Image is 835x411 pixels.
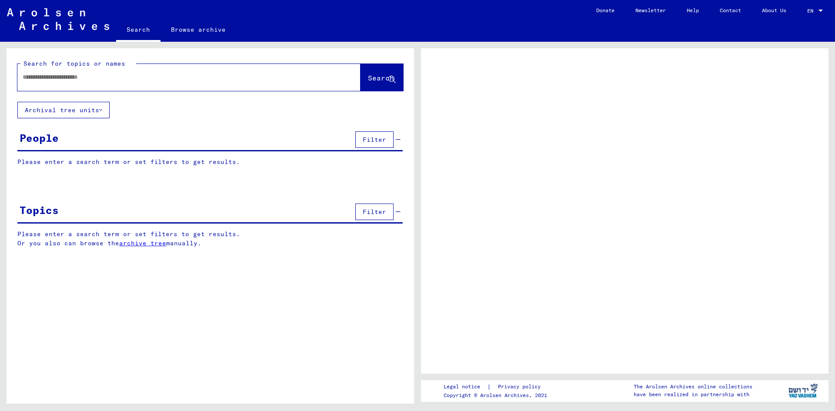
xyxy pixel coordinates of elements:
[444,382,551,391] div: |
[116,19,160,42] a: Search
[17,102,110,118] button: Archival tree units
[160,19,236,40] a: Browse archive
[444,391,551,399] p: Copyright © Arolsen Archives, 2021
[444,382,487,391] a: Legal notice
[368,74,394,82] span: Search
[634,383,752,391] p: The Arolsen Archives online collections
[20,130,59,146] div: People
[363,208,386,216] span: Filter
[634,391,752,398] p: have been realized in partnership with
[491,382,551,391] a: Privacy policy
[7,8,109,30] img: Arolsen_neg.svg
[787,380,819,401] img: yv_logo.png
[17,157,403,167] p: Please enter a search term or set filters to get results.
[807,8,817,14] span: EN
[361,64,403,91] button: Search
[355,204,394,220] button: Filter
[17,230,403,248] p: Please enter a search term or set filters to get results. Or you also can browse the manually.
[20,202,59,218] div: Topics
[363,136,386,144] span: Filter
[355,131,394,148] button: Filter
[23,60,125,67] mat-label: Search for topics or names
[119,239,166,247] a: archive tree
